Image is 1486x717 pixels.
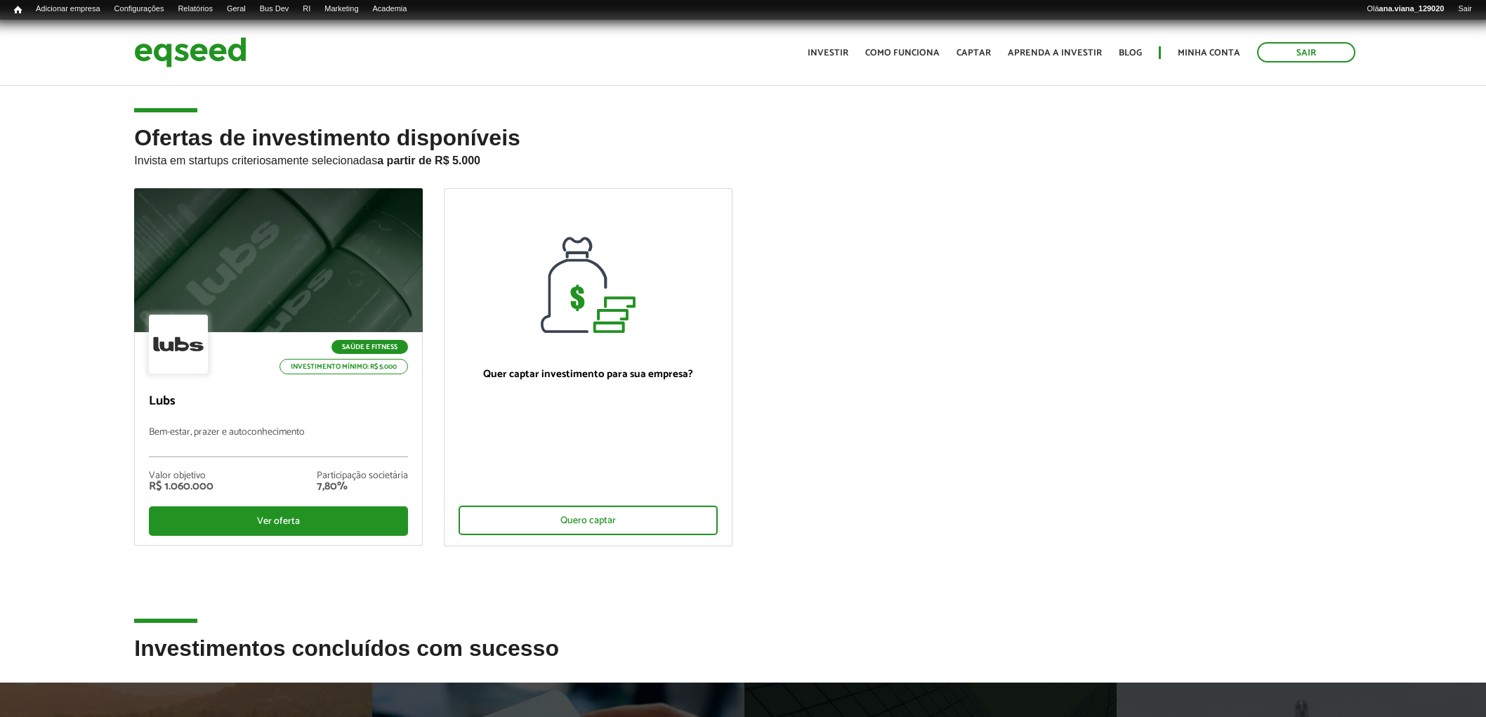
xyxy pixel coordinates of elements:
[377,154,480,166] strong: a partir de R$ 5.000
[171,4,219,15] a: Relatórios
[149,471,213,481] div: Valor objetivo
[865,48,940,58] a: Como funciona
[444,188,732,546] a: Quer captar investimento para sua empresa? Quero captar
[366,4,414,15] a: Academia
[134,636,1351,682] h2: Investimentos concluídos com sucesso
[459,368,718,381] p: Quer captar investimento para sua empresa?
[149,506,408,536] div: Ver oferta
[1360,4,1452,15] a: Oláana.viana_129020
[1008,48,1102,58] a: Aprenda a investir
[29,4,107,15] a: Adicionar empresa
[134,34,246,71] img: EqSeed
[331,340,408,354] p: Saúde e Fitness
[296,4,317,15] a: RI
[808,48,848,58] a: Investir
[317,471,408,481] div: Participação societária
[1119,48,1142,58] a: Blog
[149,394,408,409] p: Lubs
[134,150,1351,167] p: Invista em startups criteriosamente selecionadas
[253,4,296,15] a: Bus Dev
[220,4,253,15] a: Geral
[149,481,213,492] div: R$ 1.060.000
[107,4,171,15] a: Configurações
[1379,4,1445,13] strong: ana.viana_129020
[956,48,991,58] a: Captar
[1451,4,1479,15] a: Sair
[14,5,22,15] span: Início
[280,359,408,374] p: Investimento mínimo: R$ 5.000
[317,4,365,15] a: Marketing
[317,481,408,492] div: 7,80%
[134,126,1351,188] h2: Ofertas de investimento disponíveis
[7,4,29,17] a: Início
[459,506,718,535] div: Quero captar
[1178,48,1240,58] a: Minha conta
[1257,42,1355,63] a: Sair
[134,188,423,546] a: Saúde e Fitness Investimento mínimo: R$ 5.000 Lubs Bem-estar, prazer e autoconhecimento Valor obj...
[149,427,408,457] p: Bem-estar, prazer e autoconhecimento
